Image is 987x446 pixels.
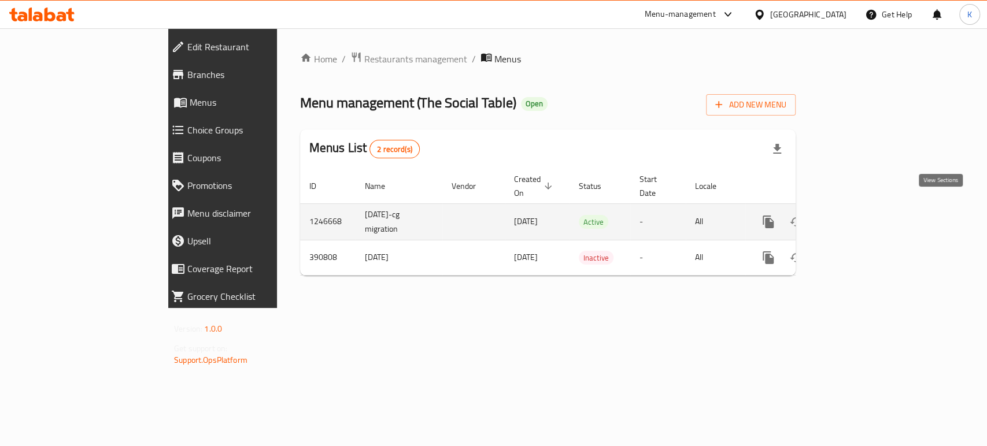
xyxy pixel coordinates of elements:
nav: breadcrumb [300,51,796,66]
div: Export file [763,135,791,163]
a: Coverage Report [162,255,333,283]
span: Grocery Checklist [187,289,324,303]
span: 2 record(s) [370,144,419,155]
a: Menus [162,88,333,116]
div: Menu-management [645,8,716,21]
span: Status [579,179,616,193]
td: All [686,203,745,240]
span: Version: [174,321,202,336]
div: [GEOGRAPHIC_DATA] [770,8,846,21]
a: Support.OpsPlatform [174,352,247,367]
button: more [755,244,782,272]
span: Created On [514,172,556,200]
span: Restaurants management [364,52,467,66]
td: All [686,240,745,275]
span: Vendor [452,179,491,193]
button: Change Status [782,244,810,272]
th: Actions [745,169,875,204]
span: [DATE] [514,250,538,265]
a: Upsell [162,227,333,255]
div: Active [579,215,608,229]
span: Branches [187,68,324,81]
a: Promotions [162,172,333,199]
h2: Menus List [309,139,420,158]
span: Get support on: [174,341,227,356]
span: Menus [190,95,324,109]
span: Open [521,99,548,109]
span: ID [309,179,331,193]
span: Edit Restaurant [187,40,324,54]
li: / [342,52,346,66]
a: Restaurants management [350,51,467,66]
span: [DATE] [514,214,538,229]
span: Active [579,215,608,229]
a: Edit Restaurant [162,33,333,61]
span: Add New Menu [715,98,786,112]
li: / [472,52,476,66]
button: Add New Menu [706,94,796,116]
span: Name [365,179,400,193]
td: - [630,203,686,240]
span: Choice Groups [187,123,324,137]
span: Inactive [579,251,613,265]
span: Menu disclaimer [187,206,324,220]
a: Coupons [162,144,333,172]
td: [DATE]-cg migration [356,203,442,240]
span: Coverage Report [187,262,324,276]
span: Locale [695,179,731,193]
div: Total records count [369,140,420,158]
span: Start Date [639,172,672,200]
span: Upsell [187,234,324,248]
span: Menus [494,52,521,66]
a: Grocery Checklist [162,283,333,310]
a: Branches [162,61,333,88]
button: more [755,208,782,236]
span: Menu management ( The Social Table ) [300,90,516,116]
a: Choice Groups [162,116,333,144]
table: enhanced table [300,169,875,276]
a: Menu disclaimer [162,199,333,227]
span: 1.0.0 [204,321,222,336]
button: Change Status [782,208,810,236]
td: [DATE] [356,240,442,275]
span: Coupons [187,151,324,165]
span: K [967,8,972,21]
td: - [630,240,686,275]
span: Promotions [187,179,324,192]
div: Open [521,97,548,111]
